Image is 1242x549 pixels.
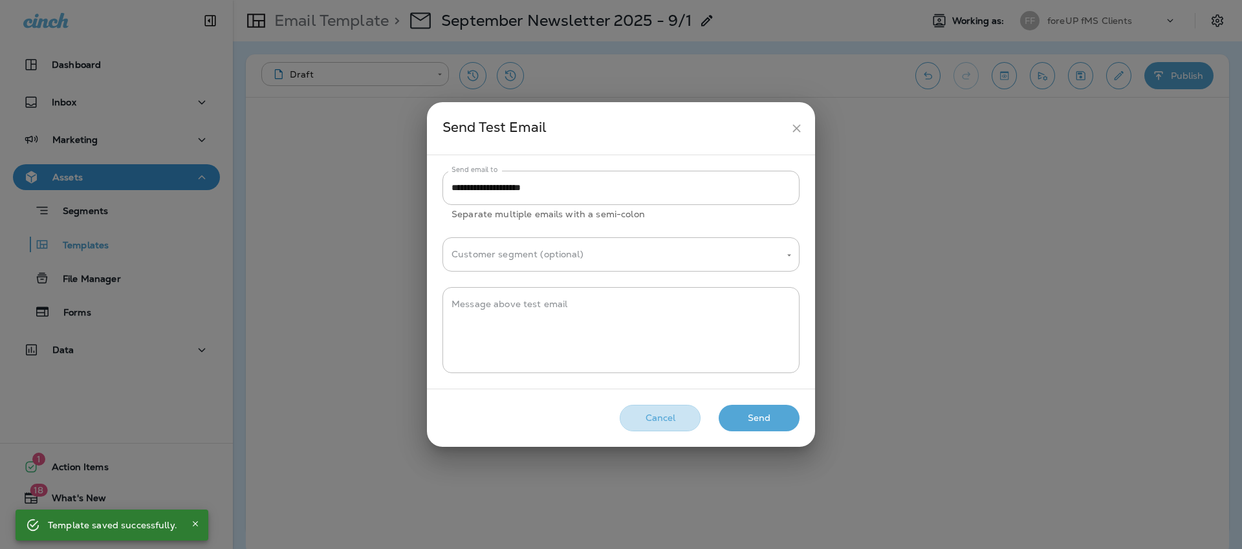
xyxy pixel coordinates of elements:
div: Send Test Email [442,116,785,140]
label: Send email to [452,165,497,175]
div: Template saved successfully. [48,513,177,537]
button: close [785,116,809,140]
button: Send [719,405,800,431]
button: Cancel [620,405,701,431]
button: Close [188,516,203,532]
p: Separate multiple emails with a semi-colon [452,207,790,222]
button: Open [783,250,795,261]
